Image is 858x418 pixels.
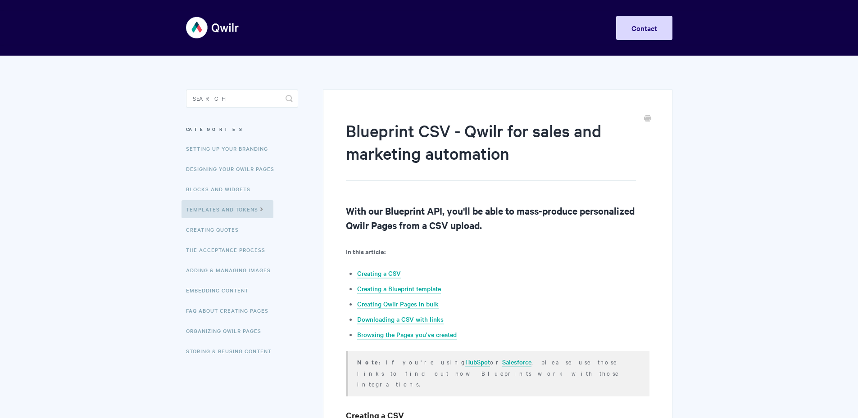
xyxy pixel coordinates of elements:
input: Search [186,90,298,108]
img: Qwilr Help Center [186,11,240,45]
a: FAQ About Creating Pages [186,301,275,319]
a: Creating a CSV [357,269,401,279]
a: Print this Article [644,114,651,124]
a: Salesforce [502,357,531,367]
a: Templates and Tokens [182,200,273,218]
h1: Blueprint CSV - Qwilr for sales and marketing automation [346,119,636,181]
a: HubSpot [465,357,490,367]
strong: Note: [357,358,386,366]
a: Organizing Qwilr Pages [186,322,268,340]
a: Adding & Managing Images [186,261,277,279]
a: Contact [616,16,672,40]
a: Designing Your Qwilr Pages [186,160,281,178]
a: Blocks and Widgets [186,180,257,198]
a: Browsing the Pages you've created [357,330,457,340]
a: Creating a Blueprint template [357,284,441,294]
a: Setting up your Branding [186,139,275,157]
a: Storing & Reusing Content [186,342,278,360]
a: Embedding Content [186,281,255,299]
strong: In this article: [346,247,386,256]
a: Downloading a CSV with links [357,315,444,324]
a: Creating Qwilr Pages in bulk [357,299,439,309]
a: Creating Quotes [186,220,245,238]
h2: With our Blueprint API, you'll be able to mass-produce personalized Qwilr Pages from a CSV upload. [346,203,649,232]
a: The Acceptance Process [186,241,272,259]
h3: Categories [186,121,298,137]
p: If you're using or , please use those links to find out how Blueprints work with those integrations. [357,356,638,389]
